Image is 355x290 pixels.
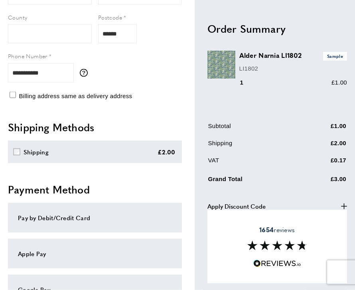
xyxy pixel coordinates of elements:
span: Postcode [98,13,122,21]
div: Shipping [24,147,49,157]
h2: Shipping Methods [8,120,182,134]
h2: Payment Method [8,182,182,197]
div: Pay by Debit/Credit Card [18,213,172,223]
td: Subtotal [208,122,303,137]
td: £0.17 [304,156,346,172]
span: Billing address same as delivery address [19,93,132,99]
img: Reviews.io 5 stars [253,260,301,268]
h2: Order Summary [207,22,347,36]
span: Apply Discount Code [207,201,266,211]
img: Reviews section [247,241,307,251]
span: £1.00 [331,79,347,86]
div: £2.00 [158,147,176,157]
span: Phone Number [8,52,47,60]
td: £3.00 [304,173,346,190]
span: County [8,13,27,21]
div: Apple Pay [18,249,172,258]
button: More information [80,69,92,77]
td: £1.00 [304,122,346,137]
td: £2.00 [304,139,346,154]
div: 1 [239,78,255,88]
strong: 1654 [259,225,274,235]
td: Shipping [208,139,303,154]
td: VAT [208,156,303,172]
span: reviews [259,226,295,234]
p: LI1802 [239,64,347,73]
span: Sample [323,52,347,61]
h3: Alder Narnia LI1802 [239,51,347,61]
td: Grand Total [208,173,303,190]
input: Billing address same as delivery address [10,92,16,98]
img: Alder Narnia LI1802 [207,51,235,79]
